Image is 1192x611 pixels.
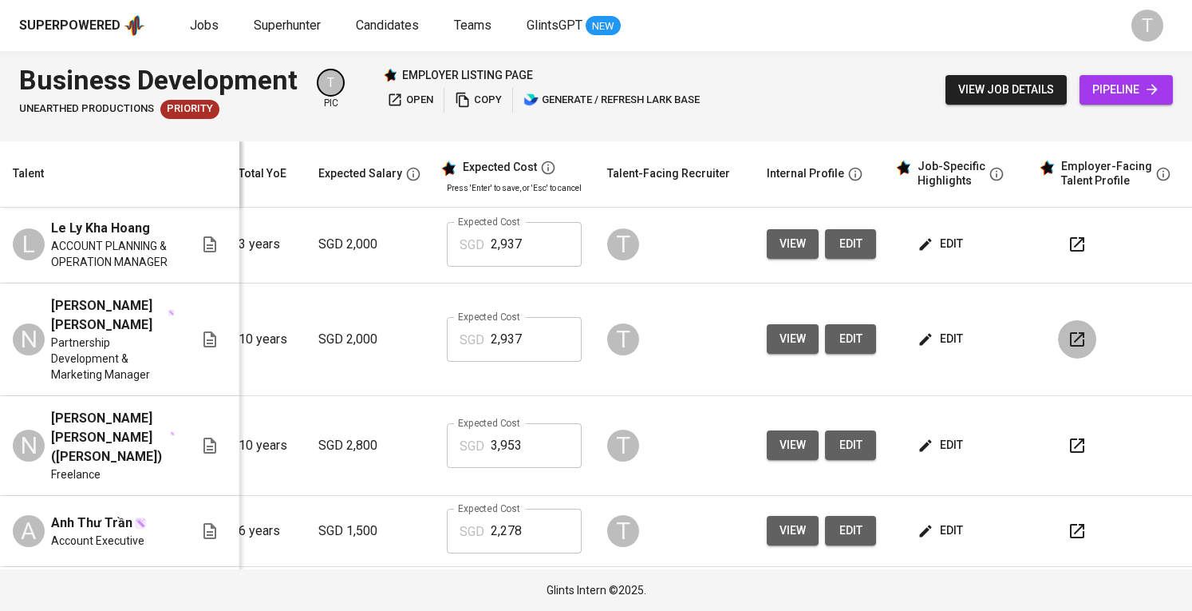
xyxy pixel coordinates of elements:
[780,234,806,254] span: view
[254,16,324,36] a: Superhunter
[767,324,819,354] button: view
[383,88,437,113] button: open
[1080,75,1173,105] a: pipeline
[921,521,963,541] span: edit
[1061,160,1152,188] div: Employer-Facing Talent Profile
[921,234,963,254] span: edit
[463,161,537,175] div: Expected Cost
[607,164,730,184] div: Talent-Facing Recruiter
[1131,10,1163,42] div: T
[51,296,166,335] span: [PERSON_NAME] [PERSON_NAME]
[13,164,44,184] div: Talent
[895,160,911,176] img: glints_star.svg
[402,67,533,83] p: employer listing page
[13,515,45,547] div: A
[607,430,639,462] div: T
[134,517,147,530] img: magic_wand.svg
[239,522,293,541] p: 6 years
[586,18,621,34] span: NEW
[440,161,456,177] img: glints_star.svg
[607,323,639,355] div: T
[387,91,433,109] span: open
[168,309,175,316] img: magic_wand.svg
[160,100,219,119] div: New Job received from Demand Team
[460,236,484,255] p: SGD
[239,330,293,349] p: 10 years
[958,80,1054,100] span: view job details
[914,229,969,259] button: edit
[318,436,421,455] p: SGD 2,800
[454,16,495,36] a: Teams
[523,92,539,108] img: lark
[1039,160,1055,176] img: glints_star.svg
[51,335,175,383] span: Partnership Development & Marketing Manager
[519,88,704,113] button: lark generate / refresh lark base
[454,18,491,33] span: Teams
[356,16,422,36] a: Candidates
[460,331,484,350] p: SGD
[914,430,969,460] button: edit
[838,329,863,349] span: edit
[19,61,298,100] div: Business Development
[921,329,963,349] span: edit
[160,101,219,117] span: Priority
[527,18,582,33] span: GlintsGPT
[918,160,985,188] div: Job-Specific Highlights
[460,437,484,456] p: SGD
[51,514,132,533] span: Anh Thư Trần
[825,324,876,354] button: edit
[914,324,969,354] button: edit
[318,522,421,541] p: SGD 1,500
[767,516,819,546] button: view
[607,515,639,547] div: T
[838,435,863,455] span: edit
[318,235,421,254] p: SGD 2,000
[780,435,806,455] span: view
[767,430,819,460] button: view
[825,229,876,259] a: edit
[523,91,700,109] span: generate / refresh lark base
[239,235,293,254] p: 3 years
[124,14,145,38] img: app logo
[19,17,120,35] div: Superpowered
[13,323,45,355] div: N
[383,68,397,82] img: Glints Star
[455,91,502,109] span: copy
[51,219,150,238] span: Le Ly Kha Hoang
[767,164,844,184] div: Internal Profile
[945,75,1067,105] button: view job details
[527,16,621,36] a: GlintsGPT NEW
[356,18,419,33] span: Candidates
[254,18,321,33] span: Superhunter
[19,101,154,117] span: Unearthed Productions
[607,228,639,260] div: T
[51,238,175,270] span: ACCOUNT PLANNING & OPERATION MANAGER
[460,522,484,542] p: SGD
[447,182,582,194] p: Press 'Enter' to save, or 'Esc' to cancel
[780,521,806,541] span: view
[825,430,876,460] button: edit
[19,14,145,38] a: Superpoweredapp logo
[170,431,175,436] img: magic_wand.svg
[51,466,101,482] span: Freelance
[318,164,402,184] div: Expected Salary
[825,516,876,546] button: edit
[190,16,222,36] a: Jobs
[190,18,219,33] span: Jobs
[13,228,45,260] div: L
[239,436,293,455] p: 10 years
[451,88,506,113] button: copy
[51,409,168,466] span: [PERSON_NAME] [PERSON_NAME] ([PERSON_NAME])
[838,234,863,254] span: edit
[914,516,969,546] button: edit
[317,69,345,110] div: pic
[51,533,144,549] span: Account Executive
[13,430,45,462] div: N
[838,521,863,541] span: edit
[318,330,421,349] p: SGD 2,000
[921,435,963,455] span: edit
